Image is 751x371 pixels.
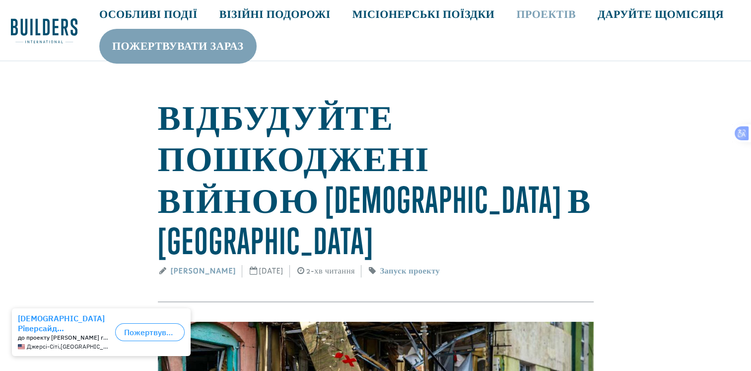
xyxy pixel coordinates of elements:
img: US.png [18,40,25,47]
a: [PERSON_NAME] [170,266,236,276]
font: , [59,39,61,47]
a: Пожертвувати зараз [99,29,257,64]
font: [GEOGRAPHIC_DATA] [61,39,120,47]
font: Джерсі-Сіті [27,39,59,47]
button: Пожертвувати [115,20,185,38]
a: Запуск проекту [380,266,440,276]
img: Будівельники Інтернешнл [11,15,77,46]
font: [DATE] [259,266,283,276]
strong: до проекту [PERSON_NAME] готова [18,30,120,38]
h1: Відбудуйте пошкоджені війною [DEMOGRAPHIC_DATA] в [GEOGRAPHIC_DATA] [158,96,594,262]
font: 2-хв читання [306,266,355,276]
font: [DEMOGRAPHIC_DATA] Ріверсайд пожертвувала 1,000 доларів [18,10,105,50]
